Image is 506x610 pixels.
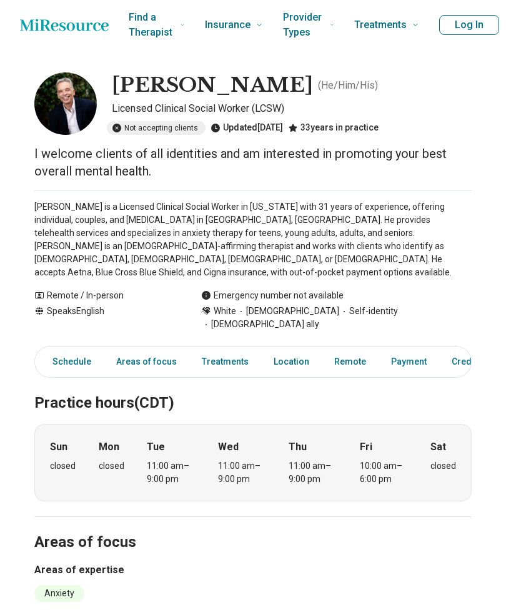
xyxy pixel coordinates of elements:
a: Location [266,349,317,375]
li: Anxiety [34,585,84,602]
div: 11:00 am – 9:00 pm [289,460,337,486]
div: closed [430,460,456,473]
div: Remote / In-person [34,289,176,302]
strong: Sat [430,440,446,455]
h2: Practice hours (CDT) [34,363,472,414]
h2: Areas of focus [34,502,472,553]
div: closed [50,460,76,473]
strong: Fri [360,440,372,455]
div: When does the program meet? [34,424,472,501]
span: [DEMOGRAPHIC_DATA] ally [201,318,319,331]
button: Log In [439,15,499,35]
div: 11:00 am – 9:00 pm [147,460,195,486]
strong: Tue [147,440,165,455]
span: Insurance [205,16,251,34]
span: Provider Types [283,9,325,41]
div: 11:00 am – 9:00 pm [218,460,266,486]
span: Self-identity [339,305,398,318]
strong: Wed [218,440,239,455]
div: Emergency number not available [201,289,344,302]
span: Find a Therapist [129,9,175,41]
a: Remote [327,349,374,375]
span: Treatments [354,16,407,34]
p: Licensed Clinical Social Worker (LCSW) [112,101,472,116]
h3: Areas of expertise [34,563,472,578]
h1: [PERSON_NAME] [112,72,313,99]
div: Not accepting clients [107,121,206,135]
strong: Sun [50,440,67,455]
strong: Thu [289,440,307,455]
p: I welcome clients of all identities and am interested in promoting your best overall mental health. [34,145,472,180]
img: Dennis Detweiler, Licensed Clinical Social Worker (LCSW) [34,72,97,135]
div: 33 years in practice [288,121,379,135]
div: Updated [DATE] [211,121,283,135]
a: Schedule [37,349,99,375]
a: Payment [384,349,434,375]
span: [DEMOGRAPHIC_DATA] [236,305,339,318]
p: [PERSON_NAME] is a Licensed Clinical Social Worker in [US_STATE] with 31 years of experience, off... [34,200,472,279]
div: 10:00 am – 6:00 pm [360,460,408,486]
strong: Mon [99,440,119,455]
div: Speaks English [34,305,176,331]
a: Areas of focus [109,349,184,375]
a: Treatments [194,349,256,375]
span: White [214,305,236,318]
a: Home page [20,12,109,37]
p: ( He/Him/His ) [318,78,378,93]
div: closed [99,460,124,473]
